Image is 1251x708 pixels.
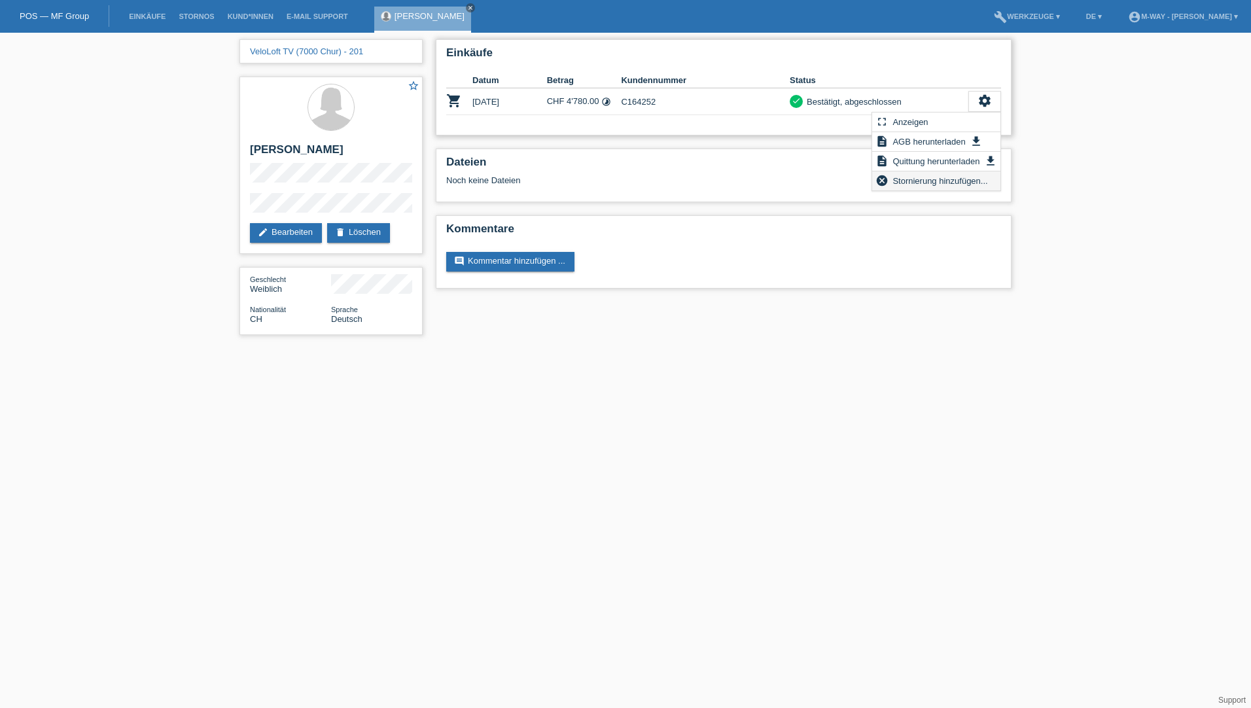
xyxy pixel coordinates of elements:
[258,227,268,238] i: edit
[446,46,1001,66] h2: Einkäufe
[454,256,465,266] i: comment
[335,227,345,238] i: delete
[978,94,992,108] i: settings
[547,73,622,88] th: Betrag
[280,12,355,20] a: E-Mail Support
[875,115,889,128] i: fullscreen
[250,274,331,294] div: Weiblich
[621,73,790,88] th: Kundennummer
[221,12,280,20] a: Kund*innen
[395,11,465,21] a: [PERSON_NAME]
[472,73,547,88] th: Datum
[446,252,574,272] a: commentKommentar hinzufügen ...
[331,314,362,324] span: Deutsch
[122,12,172,20] a: Einkäufe
[327,223,390,243] a: deleteLöschen
[803,95,902,109] div: Bestätigt, abgeschlossen
[446,156,1001,175] h2: Dateien
[601,97,611,107] i: Fixe Raten (24 Raten)
[408,80,419,94] a: star_border
[970,135,983,148] i: get_app
[472,88,547,115] td: [DATE]
[1121,12,1244,20] a: account_circlem-way - [PERSON_NAME] ▾
[250,46,363,56] a: VeloLoft TV (7000 Chur) - 201
[446,93,462,109] i: POSP00025063
[331,306,358,313] span: Sprache
[1218,696,1246,705] a: Support
[1128,10,1141,24] i: account_circle
[172,12,220,20] a: Stornos
[875,135,889,148] i: description
[446,222,1001,242] h2: Kommentare
[408,80,419,92] i: star_border
[547,88,622,115] td: CHF 4'780.00
[1080,12,1108,20] a: DE ▾
[250,275,286,283] span: Geschlecht
[790,73,968,88] th: Status
[250,223,322,243] a: editBearbeiten
[890,133,967,149] span: AGB herunterladen
[250,143,412,163] h2: [PERSON_NAME]
[466,3,475,12] a: close
[890,114,930,130] span: Anzeigen
[250,314,262,324] span: Schweiz
[20,11,89,21] a: POS — MF Group
[792,96,801,105] i: check
[467,5,474,11] i: close
[250,306,286,313] span: Nationalität
[987,12,1066,20] a: buildWerkzeuge ▾
[621,88,790,115] td: C164252
[446,175,846,185] div: Noch keine Dateien
[994,10,1007,24] i: build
